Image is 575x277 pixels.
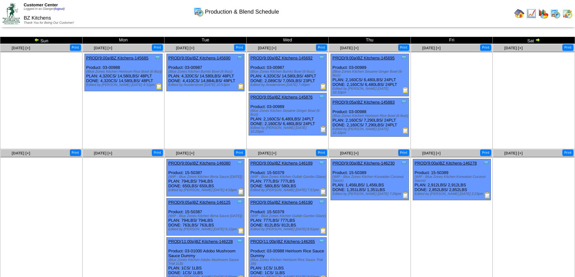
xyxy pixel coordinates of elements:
[34,37,39,42] img: arrowleft.gif
[331,98,409,137] div: Product: 03-00988 PLAN: 2,160CS / 7,290LBS / 24PLT DONE: 2,160CS / 7,290LBS / 24PLT
[194,7,204,17] img: calendarprod.gif
[401,55,407,61] img: Tooltip
[550,9,560,19] img: calendarprod.gif
[332,56,395,60] a: PROD(9:00a)BZ Kitchens-145695
[415,192,491,196] div: Edited by [PERSON_NAME] [DATE] 2:23pm
[402,87,409,93] img: Production Report
[332,114,408,118] div: (Blue Zones Kitchen Heirloom Rice Bowl (6-9oz))
[237,160,243,166] img: Tooltip
[237,199,243,205] img: Tooltip
[86,70,162,74] div: (Blue Zones Kitchen Heirloom Rice Bowl (6-9oz))
[168,200,231,205] a: PROD(9:05a)BZ Kitchens-146125
[3,3,20,24] img: ZoRoCo_Logo(Green%26Foil)%20jpg.webp
[332,161,395,166] a: PROD(9:00a)BZ Kitchens-146230
[250,200,313,205] a: PROD(9:05a)BZ Kitchens-146190
[332,70,408,77] div: (Blue Zones Kitchen Sesame Ginger Bowl (6-8oz))
[504,46,522,50] a: [DATE] [+]
[84,54,162,91] div: Product: 03-00988 PLAN: 4,320CS / 14,580LBS / 48PLT DONE: 4,320CS / 14,580LBS / 48PLT
[250,258,326,266] div: (Blue Zones Kitchen Heirloom Rice Sauce Trial 1lb)
[538,9,548,19] img: graph.gif
[168,188,244,192] div: Edited by [PERSON_NAME] [DATE] 4:53pm
[152,44,163,51] button: Print
[484,192,491,198] img: Production Report
[94,151,112,155] a: [DATE] [+]
[156,83,162,89] img: Production Report
[258,151,276,155] a: [DATE] [+]
[562,149,573,156] button: Print
[480,149,491,156] button: Print
[340,151,358,155] a: [DATE] [+]
[398,149,409,156] button: Print
[562,9,572,19] img: calendarinout.gif
[12,151,30,155] span: [DATE] [+]
[168,227,244,231] div: Edited by [PERSON_NAME] [DATE] 5:12pm
[480,44,491,51] button: Print
[318,199,325,205] img: Tooltip
[331,54,409,96] div: Product: 03-00989 PLAN: 2,160CS / 6,480LBS / 24PLT DONE: 2,160CS / 6,480LBS / 24PLT
[340,46,358,50] span: [DATE] [+]
[415,161,477,166] a: PROD(9:00a)BZ Kitchens-146278
[316,149,327,156] button: Print
[24,3,58,7] span: Customer Center
[411,37,493,44] td: Fri
[246,37,329,44] td: Wed
[320,126,326,132] img: Production Report
[168,70,244,74] div: (Blue Zones Kitchen Burrito Bowl (6-9oz))
[535,37,540,42] img: arrowright.gif
[250,214,326,218] div: (WIP - Blue Zones Kitchen Gullah Gumbo Glaze)
[329,37,411,44] td: Thu
[234,149,245,156] button: Print
[483,160,489,166] img: Tooltip
[70,149,81,156] button: Print
[168,239,233,244] a: PROD(11:00p)BZ Kitchens-146228
[402,127,409,134] img: Production Report
[318,55,325,61] img: Tooltip
[167,198,244,236] div: Product: 15-50387 PLAN: 794LBS / 794LBS DONE: 763LBS / 763LBS
[402,192,409,198] img: Production Report
[316,44,327,51] button: Print
[164,37,247,44] td: Tue
[168,83,244,87] div: Edited by Acederstrom [DATE] 10:53pm
[332,87,408,94] div: Edited by [PERSON_NAME] [DATE] 10:10pm
[176,151,194,155] span: [DATE] [+]
[167,54,244,91] div: Product: 03-00987 PLAN: 4,320CS / 14,580LBS / 48PLT DONE: 4,410CS / 14,884LBS / 49PLT
[82,37,164,44] td: Mon
[250,126,326,134] div: Edited by [PERSON_NAME] [DATE] 10:25pm
[526,9,536,19] img: line_graph.gif
[86,56,149,60] a: PROD(9:00a)BZ Kitchens-145685
[401,160,407,166] img: Tooltip
[320,83,326,89] img: Production Report
[250,95,313,99] a: PROD(9:05a)BZ Kitchens-145876
[320,227,326,234] img: Production Report
[238,83,244,89] img: Production Report
[54,7,65,11] a: (logout)
[176,46,194,50] a: [DATE] [+]
[332,192,408,196] div: Edited by [PERSON_NAME] [DATE] 7:26pm
[250,70,326,74] div: (Blue Zones Kitchen Burrito Bowl (6-9oz))
[12,46,30,50] a: [DATE] [+]
[493,37,575,44] td: Sat
[168,56,231,60] a: PROD(9:00a)BZ Kitchens-145690
[234,44,245,51] button: Print
[422,151,441,155] span: [DATE] [+]
[237,55,243,61] img: Tooltip
[250,188,326,192] div: Edited by [PERSON_NAME] [DATE] 7:57pm
[318,94,325,100] img: Tooltip
[332,100,395,105] a: PROD(9:05a)BZ Kitchens-145883
[24,21,74,25] span: Thank You for Being Our Customer!
[94,46,112,50] a: [DATE] [+]
[249,198,326,236] div: Product: 15-50379 PLAN: 777LBS / 777LBS DONE: 812LBS / 812LBS
[237,238,243,244] img: Tooltip
[250,83,326,87] div: Edited by Acederstrom [DATE] 7:00pm
[167,159,244,196] div: Product: 15-50387 PLAN: 794LBS / 794LBS DONE: 650LBS / 650LBS
[258,46,276,50] a: [DATE] [+]
[249,54,326,91] div: Product: 03-00987 PLAN: 4,320CS / 14,580LBS / 48PLT DONE: 2,089CS / 7,050LBS / 23PLT
[332,175,408,183] div: (WIP - Blue Zones Kitchen Korwaiian Coconut Sauce)
[318,160,325,166] img: Tooltip
[24,7,65,11] span: Logged in as Glanger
